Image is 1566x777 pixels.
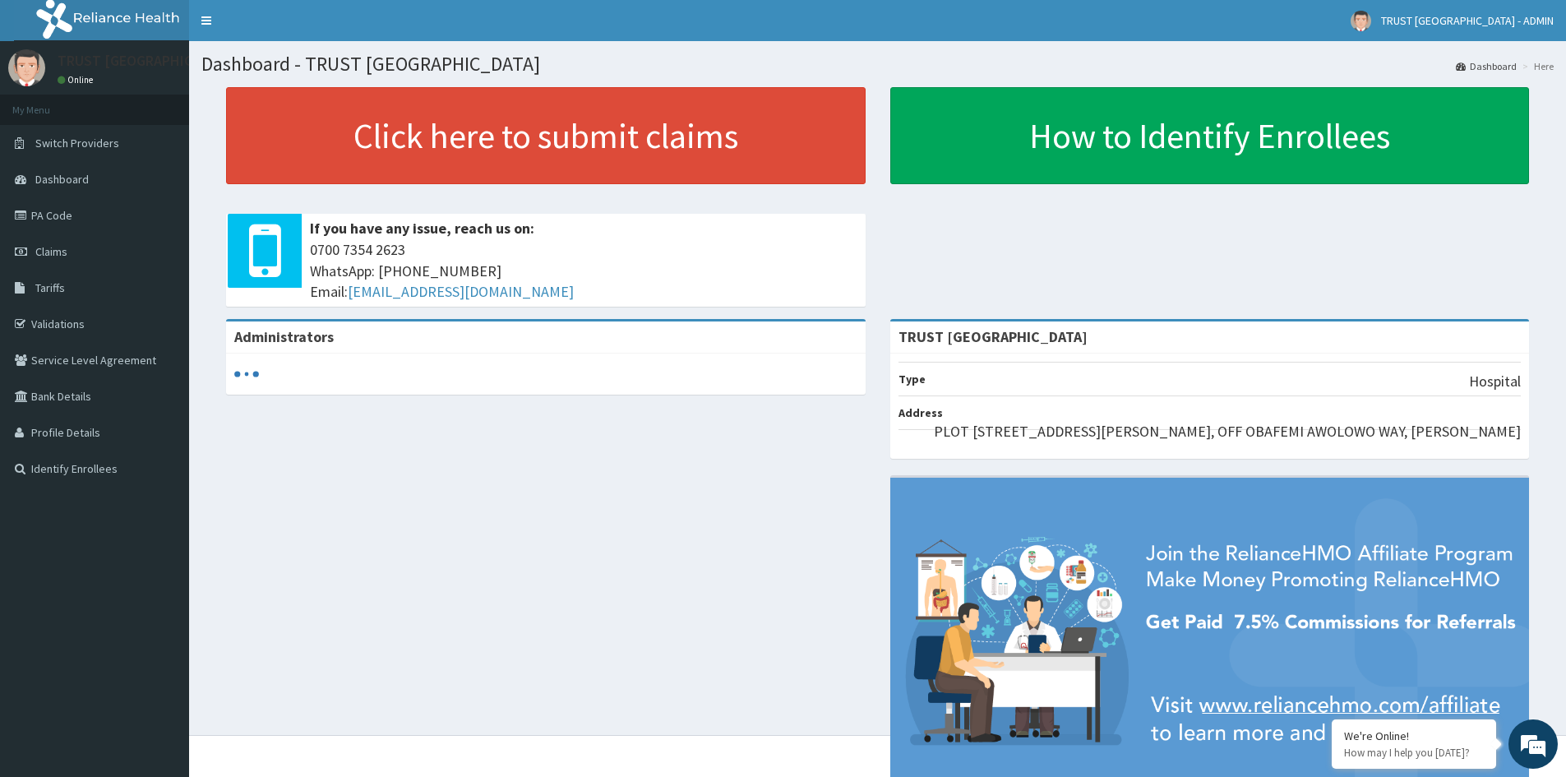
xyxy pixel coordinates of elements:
p: Hospital [1469,371,1521,392]
span: Claims [35,244,67,259]
p: How may I help you today? [1344,746,1484,760]
span: Dashboard [35,172,89,187]
p: TRUST [GEOGRAPHIC_DATA] - ADMIN [58,53,293,68]
b: Type [898,372,926,386]
a: [EMAIL_ADDRESS][DOMAIN_NAME] [348,282,574,301]
b: Administrators [234,327,334,346]
span: 0700 7354 2623 WhatsApp: [PHONE_NUMBER] Email: [310,239,857,303]
a: Click here to submit claims [226,87,866,184]
b: Address [898,405,943,420]
a: Dashboard [1456,59,1517,73]
span: TRUST [GEOGRAPHIC_DATA] - ADMIN [1381,13,1554,28]
svg: audio-loading [234,362,259,386]
span: Switch Providers [35,136,119,150]
a: Online [58,74,97,86]
img: User Image [1351,11,1371,31]
span: Tariffs [35,280,65,295]
b: If you have any issue, reach us on: [310,219,534,238]
img: User Image [8,49,45,86]
a: How to Identify Enrollees [890,87,1530,184]
li: Here [1518,59,1554,73]
div: We're Online! [1344,728,1484,743]
strong: TRUST [GEOGRAPHIC_DATA] [898,327,1088,346]
p: PLOT [STREET_ADDRESS][PERSON_NAME], OFF OBAFEMI AWOLOWO WAY, [PERSON_NAME] [934,421,1521,442]
h1: Dashboard - TRUST [GEOGRAPHIC_DATA] [201,53,1554,75]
